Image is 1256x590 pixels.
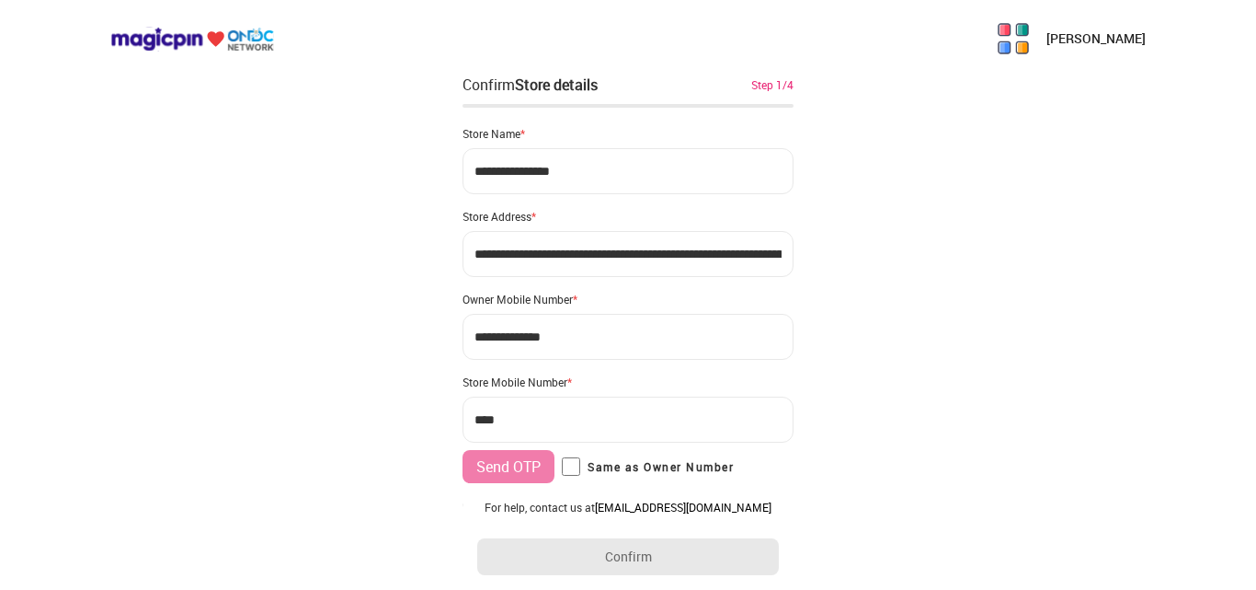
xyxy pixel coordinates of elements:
[462,292,794,307] div: Owner Mobile Number
[562,457,580,476] input: Same as Owner Number
[462,498,794,513] div: Owner E-mail ID
[110,27,274,52] img: ondc-logo-new-small.8a59708e.svg
[462,450,554,483] button: Send OTP
[462,375,794,389] div: Store Mobile Number
[595,500,771,515] a: [EMAIL_ADDRESS][DOMAIN_NAME]
[751,76,794,93] div: Step 1/4
[462,209,794,224] div: Store Address
[477,500,779,515] div: For help, contact us at
[462,74,598,96] div: Confirm
[462,126,794,141] div: Store Name
[995,20,1032,57] img: 5kpy1OYlDsuLhLgQzvHA0b3D2tpYM65o7uN6qQmrajoZMvA06tM6FZ_Luz5y1fMPyyl3GnnvzWZcaj6n5kJuFGoMPPY
[1046,29,1146,48] p: [PERSON_NAME]
[477,538,779,575] button: Confirm
[515,75,598,95] div: Store details
[562,457,734,476] label: Same as Owner Number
